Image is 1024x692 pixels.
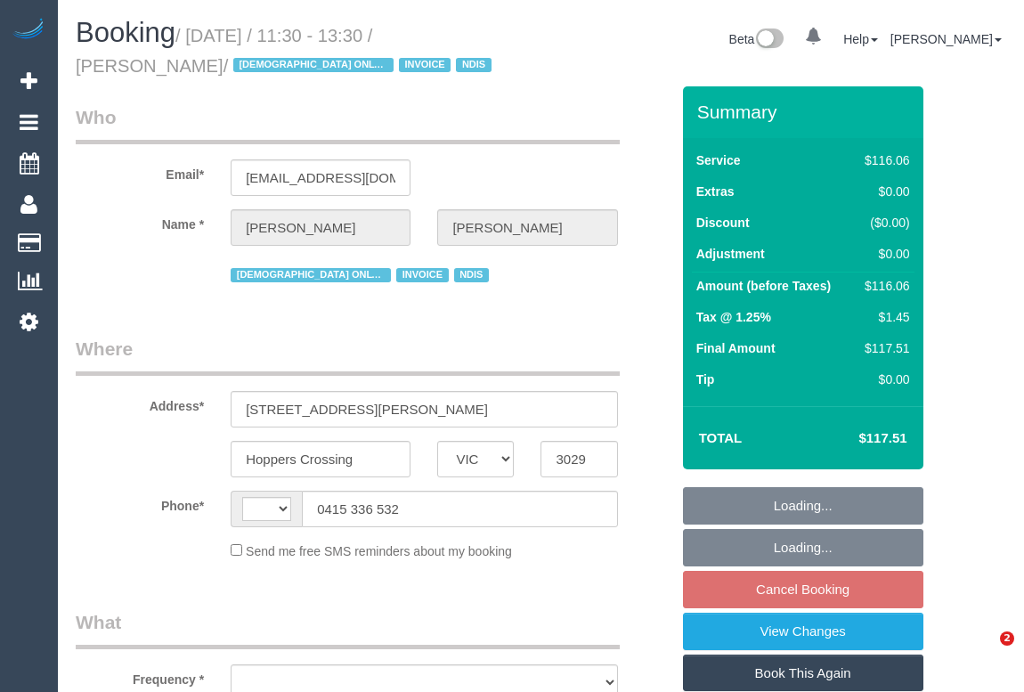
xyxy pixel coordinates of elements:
div: $0.00 [857,370,909,388]
label: Discount [696,214,750,232]
label: Extras [696,183,735,200]
label: Phone* [62,491,217,515]
a: Book This Again [683,655,923,692]
a: Beta [729,32,784,46]
div: $117.51 [857,339,909,357]
label: Email* [62,159,217,183]
input: Email* [231,159,410,196]
div: $0.00 [857,183,909,200]
label: Name * [62,209,217,233]
img: New interface [754,28,784,52]
span: INVOICE [399,58,451,72]
a: View Changes [683,613,923,650]
input: Phone* [302,491,617,527]
span: Booking [76,17,175,48]
span: Send me free SMS reminders about my booking [246,544,512,558]
label: Adjustment [696,245,765,263]
strong: Total [699,430,743,445]
img: Automaid Logo [11,18,46,43]
label: Amount (before Taxes) [696,277,831,295]
legend: Who [76,104,620,144]
div: ($0.00) [857,214,909,232]
label: Final Amount [696,339,776,357]
span: [DEMOGRAPHIC_DATA] ONLY CLEANER [233,58,394,72]
input: Last Name* [437,209,617,246]
span: NDIS [456,58,491,72]
div: $0.00 [857,245,909,263]
span: [DEMOGRAPHIC_DATA] ONLY CLEANER [231,268,391,282]
h4: $117.51 [805,431,906,446]
span: NDIS [454,268,489,282]
h3: Summary [697,102,914,122]
input: Post Code* [540,441,617,477]
div: $116.06 [857,277,909,295]
label: Tax @ 1.25% [696,308,771,326]
legend: What [76,609,620,649]
input: First Name* [231,209,410,246]
label: Tip [696,370,715,388]
input: Suburb* [231,441,410,477]
a: Help [843,32,878,46]
small: / [DATE] / 11:30 - 13:30 / [PERSON_NAME] [76,26,497,76]
iframe: Intercom live chat [963,631,1006,674]
div: $116.06 [857,151,909,169]
label: Frequency * [62,664,217,688]
label: Service [696,151,741,169]
span: / [223,56,497,76]
a: [PERSON_NAME] [890,32,1002,46]
span: INVOICE [396,268,448,282]
div: $1.45 [857,308,909,326]
label: Address* [62,391,217,415]
legend: Where [76,336,620,376]
span: 2 [1000,631,1014,646]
